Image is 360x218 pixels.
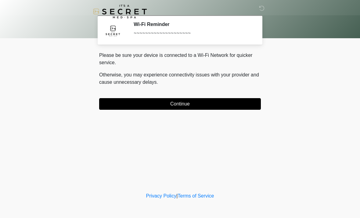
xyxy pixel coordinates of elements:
p: Please be sure your device is connected to a Wi-Fi Network for quicker service. [99,52,261,66]
a: Privacy Policy [146,193,177,198]
h2: Wi-Fi Reminder [134,21,252,27]
a: Terms of Service [178,193,214,198]
span: . [157,79,158,85]
div: ~~~~~~~~~~~~~~~~~~~~ [134,30,252,37]
img: It's A Secret Med Spa Logo [93,5,147,18]
p: Otherwise, you may experience connectivity issues with your provider and cause unnecessary delays [99,71,261,86]
button: Continue [99,98,261,110]
a: | [176,193,178,198]
img: Agent Avatar [104,21,122,40]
